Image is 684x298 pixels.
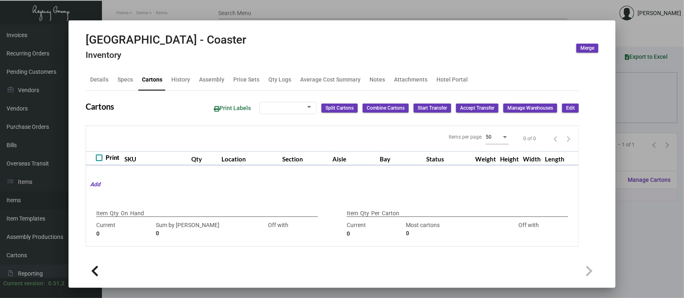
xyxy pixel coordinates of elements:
[86,33,246,47] h2: [GEOGRAPHIC_DATA] - Coaster
[473,151,498,166] th: Weight
[233,75,259,84] div: Price Sets
[498,151,521,166] th: Height
[521,151,543,166] th: Width
[543,151,567,166] th: Length
[96,209,108,218] p: Item
[121,209,128,218] p: On
[110,209,119,218] p: Qty
[171,75,190,84] div: History
[347,209,358,218] p: Item
[576,44,598,53] button: Merge
[156,221,247,238] div: Sum by [PERSON_NAME]
[507,105,553,112] span: Manage Warehouses
[436,75,468,84] div: Hotel Portal
[347,221,402,238] div: Current
[424,151,473,166] th: Status
[414,104,451,113] button: Start Transfer
[406,221,497,238] div: Most cartons
[486,134,509,140] mat-select: Items per page:
[219,151,280,166] th: Location
[370,75,385,84] div: Notes
[394,75,427,84] div: Attachments
[562,104,579,113] button: Edit
[96,221,152,238] div: Current
[371,209,380,218] p: Per
[549,132,562,145] button: Previous page
[281,151,331,166] th: Section
[189,151,220,166] th: Qty
[367,105,405,112] span: Combine Cartons
[503,104,557,113] button: Manage Warehouses
[330,151,378,166] th: Aisle
[449,133,483,141] div: Items per page:
[300,75,361,84] div: Average Cost Summary
[117,75,133,84] div: Specs
[562,132,575,145] button: Next page
[106,153,119,163] span: Print
[90,75,108,84] div: Details
[363,104,409,113] button: Combine Cartons
[207,101,257,116] button: Print Labels
[378,151,425,166] th: Bay
[325,105,354,112] span: Split Cartons
[214,105,251,111] span: Print Labels
[382,209,399,218] p: Carton
[86,50,246,60] h4: Inventory
[360,209,369,218] p: Qty
[268,75,291,84] div: Qty Logs
[460,105,494,112] span: Accept Transfer
[86,180,100,189] mat-hint: Add
[501,221,556,238] div: Off with
[86,256,113,266] h2: History
[86,102,114,111] h2: Cartons
[418,105,447,112] span: Start Transfer
[48,279,64,288] div: 0.51.2
[486,134,491,140] span: 50
[122,151,189,166] th: SKU
[566,105,575,112] span: Edit
[580,45,594,52] span: Merge
[142,75,162,84] div: Cartons
[251,221,306,238] div: Off with
[3,279,45,288] div: Current version:
[523,135,536,142] div: 0 of 0
[199,75,224,84] div: Assembly
[456,104,498,113] button: Accept Transfer
[130,209,144,218] p: Hand
[321,104,358,113] button: Split Cartons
